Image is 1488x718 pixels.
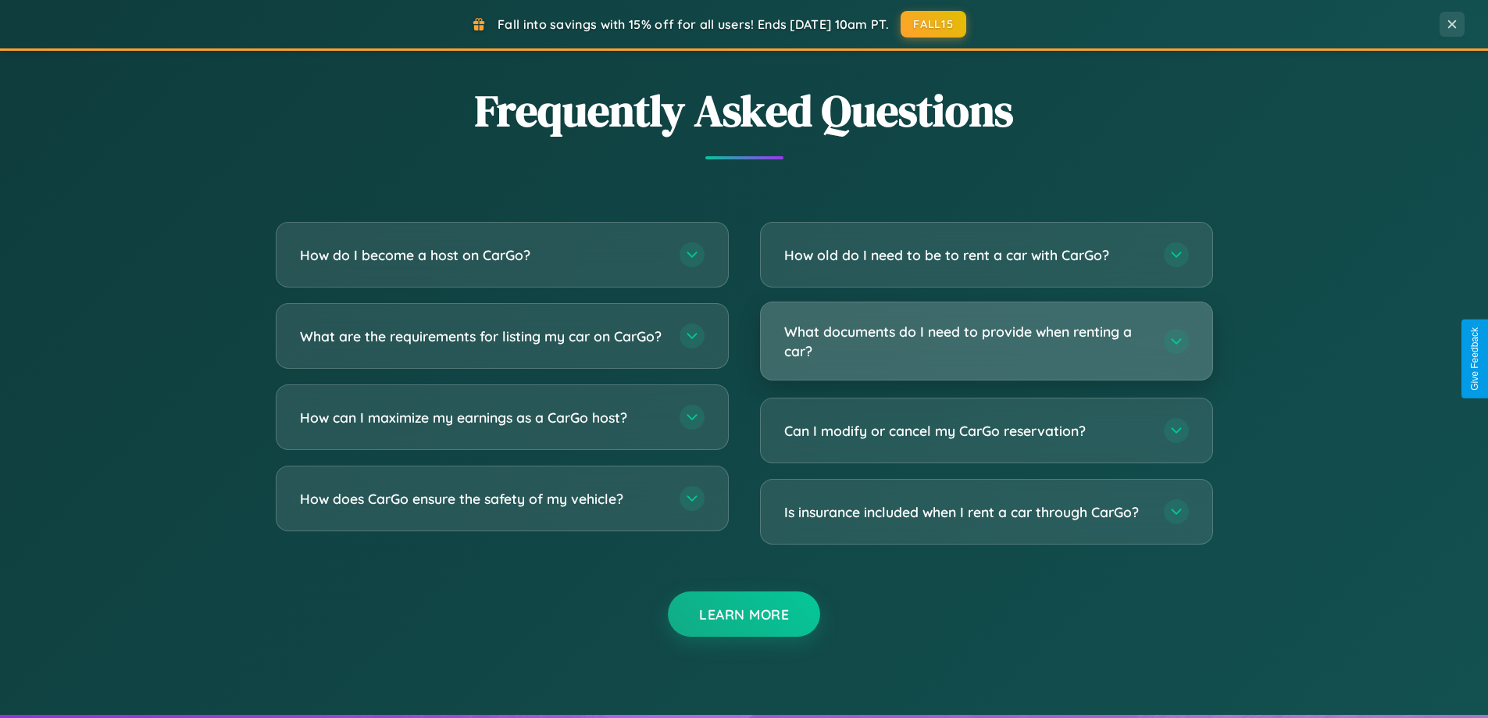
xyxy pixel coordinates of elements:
button: FALL15 [901,11,966,38]
h3: What are the requirements for listing my car on CarGo? [300,327,664,346]
button: Learn More [668,591,820,637]
h3: How do I become a host on CarGo? [300,245,664,265]
h3: How can I maximize my earnings as a CarGo host? [300,408,664,427]
h3: How does CarGo ensure the safety of my vehicle? [300,489,664,509]
h3: Can I modify or cancel my CarGo reservation? [784,421,1148,441]
h2: Frequently Asked Questions [276,80,1213,141]
span: Fall into savings with 15% off for all users! Ends [DATE] 10am PT. [498,16,889,32]
h3: What documents do I need to provide when renting a car? [784,322,1148,360]
h3: Is insurance included when I rent a car through CarGo? [784,502,1148,522]
div: Give Feedback [1469,327,1480,391]
h3: How old do I need to be to rent a car with CarGo? [784,245,1148,265]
